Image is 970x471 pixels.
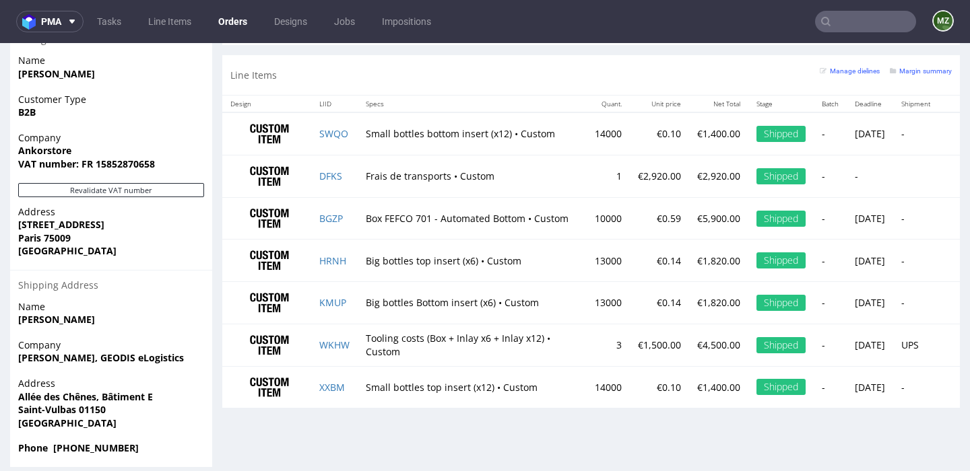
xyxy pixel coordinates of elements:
[814,281,847,323] td: -
[847,196,893,239] td: [DATE]
[814,69,847,112] td: -
[756,336,806,352] div: Shipped
[18,308,184,321] strong: [PERSON_NAME], GEODIS eLogistics
[847,112,893,155] td: -
[358,196,587,239] td: Big bottles top insert (x6) • Custom
[756,209,806,225] div: Shipped
[222,52,311,69] th: Design
[587,239,630,281] td: 13000
[22,14,41,30] img: logo
[756,252,806,268] div: Shipped
[236,243,303,277] img: ico-item-custom-a8f9c3db6a5631ce2f509e228e8b95abde266dc4376634de7b166047de09ff05.png
[311,52,358,69] th: LIID
[222,12,960,52] div: Line Items
[236,74,303,108] img: ico-item-custom-a8f9c3db6a5631ce2f509e228e8b95abde266dc4376634de7b166047de09ff05.png
[319,84,348,97] a: SWQO
[697,211,740,225] p: €1,820.00
[697,295,740,309] p: €4,500.00
[893,239,938,281] td: -
[697,338,740,351] p: €1,400.00
[847,239,893,281] td: [DATE]
[630,112,689,155] td: €2,920.00
[587,154,630,196] td: 10000
[847,323,893,365] td: [DATE]
[814,323,847,365] td: -
[18,114,155,127] strong: VAT number: FR 15852870658
[756,294,806,310] div: Shipped
[630,239,689,281] td: €0.14
[587,323,630,365] td: 14000
[358,239,587,281] td: Big bottles Bottom insert (x6) • Custom
[587,196,630,239] td: 13000
[18,140,204,154] button: Revalidate VAT number
[814,196,847,239] td: -
[697,126,740,140] p: €2,920.00
[847,69,893,112] td: [DATE]
[630,154,689,196] td: €0.59
[18,50,204,63] span: Customer Type
[814,239,847,281] td: -
[18,24,95,37] strong: [PERSON_NAME]
[587,69,630,112] td: 14000
[756,125,806,141] div: Shipped
[814,52,847,69] th: Batch
[697,169,740,182] p: €5,900.00
[893,281,938,323] td: UPS
[630,323,689,365] td: €0.10
[358,69,587,112] td: Small bottles bottom insert (x12) • Custom
[748,52,814,69] th: Stage
[18,175,104,188] strong: [STREET_ADDRESS]
[893,196,938,239] td: -
[630,52,689,69] th: Unit price
[319,169,343,182] a: BGZP
[319,295,350,308] a: WKHW
[319,253,346,266] a: KMUP
[18,162,204,176] span: Address
[319,211,346,224] a: HRNH
[893,323,938,365] td: -
[756,168,806,184] div: Shipped
[18,257,204,270] span: Name
[630,196,689,239] td: €0.14
[18,11,204,24] span: Name
[358,52,587,69] th: Specs
[236,159,303,192] img: ico-item-custom-a8f9c3db6a5631ce2f509e228e8b95abde266dc4376634de7b166047de09ff05.png
[374,11,439,32] a: Impositions
[587,112,630,155] td: 1
[358,323,587,365] td: Small bottles top insert (x12) • Custom
[18,188,71,201] strong: Paris 75009
[934,11,952,30] figcaption: MZ
[140,11,199,32] a: Line Items
[893,69,938,112] td: -
[587,281,630,323] td: 3
[847,154,893,196] td: [DATE]
[847,281,893,323] td: [DATE]
[266,11,315,32] a: Designs
[10,227,212,257] div: Shipping Address
[847,52,893,69] th: Deadline
[814,154,847,196] td: -
[630,281,689,323] td: €1,500.00
[358,281,587,323] td: Tooling costs (Box + Inlay x6 + Inlay x12) • Custom
[236,116,303,150] img: ico-item-custom-a8f9c3db6a5631ce2f509e228e8b95abde266dc4376634de7b166047de09ff05.png
[890,24,952,32] small: Margin summary
[18,63,36,75] strong: B2B
[893,154,938,196] td: -
[18,360,106,373] strong: Saint-Vulbas 01150
[16,11,84,32] button: pma
[814,112,847,155] td: -
[41,17,61,26] span: pma
[630,69,689,112] td: €0.10
[18,295,204,309] span: Company
[18,334,204,347] span: Address
[319,126,342,139] a: DFKS
[18,373,117,386] strong: [GEOGRAPHIC_DATA]
[893,52,938,69] th: Shipment
[358,112,587,155] td: Frais de transports • Custom
[18,270,95,283] strong: [PERSON_NAME]
[89,11,129,32] a: Tasks
[18,398,139,411] strong: Phone [PHONE_NUMBER]
[319,338,345,351] a: XXBM
[210,11,255,32] a: Orders
[358,154,587,196] td: Box FEFCO 701 - Automated Bottom • Custom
